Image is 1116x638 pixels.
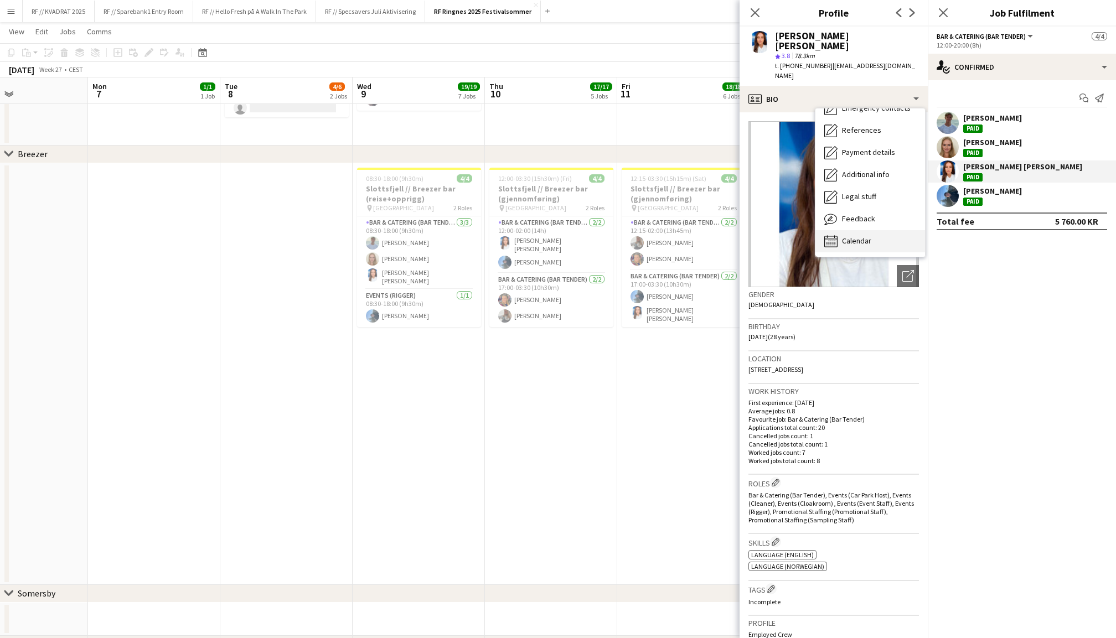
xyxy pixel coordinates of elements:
[4,24,29,39] a: View
[748,448,919,457] p: Worked jobs count: 7
[740,86,928,112] div: Bio
[1092,32,1107,40] span: 4/4
[425,1,541,22] button: RF Ringnes 2025 Festivalsommer
[18,588,55,599] div: Somersby
[748,386,919,396] h3: Work history
[223,87,237,100] span: 8
[928,6,1116,20] h3: Job Fulfilment
[815,164,925,186] div: Additional info
[928,54,1116,80] div: Confirmed
[489,168,613,327] app-job-card: 12:00-03:30 (15h30m) (Fri)4/4Slottsfjell // Breezer bar (gjennomføring) [GEOGRAPHIC_DATA]2 RolesB...
[316,1,425,22] button: RF // Specsavers Juli Aktivisering
[586,204,604,212] span: 2 Roles
[963,186,1022,196] div: [PERSON_NAME]
[963,162,1082,172] div: [PERSON_NAME] [PERSON_NAME]
[355,87,371,100] span: 9
[37,65,64,74] span: Week 27
[92,81,107,91] span: Mon
[937,32,1035,40] button: Bar & Catering (Bar Tender)
[815,230,925,252] div: Calendar
[631,174,706,183] span: 12:15-03:30 (15h15m) (Sat)
[357,184,481,204] h3: Slottsfjell // Breezer bar (reise+opprigg)
[748,354,919,364] h3: Location
[453,204,472,212] span: 2 Roles
[489,273,613,327] app-card-role: Bar & Catering (Bar Tender)2/217:00-03:30 (10h30m)[PERSON_NAME][PERSON_NAME]
[748,321,919,331] h3: Birthday
[815,120,925,142] div: References
[748,415,919,423] p: Favourite job: Bar & Catering (Bar Tender)
[488,87,503,100] span: 10
[622,184,746,204] h3: Slottsfjell // Breezer bar (gjennomføring)
[82,24,116,39] a: Comms
[748,333,795,341] span: [DATE] (28 years)
[622,168,746,327] app-job-card: 12:15-03:30 (15h15m) (Sat)4/4Slottsfjell // Breezer bar (gjennomføring) [GEOGRAPHIC_DATA]2 RolesB...
[721,174,737,183] span: 4/4
[31,24,53,39] a: Edit
[590,82,612,91] span: 17/17
[937,32,1026,40] span: Bar & Catering (Bar Tender)
[748,477,919,489] h3: Roles
[963,149,983,157] div: Paid
[842,236,871,246] span: Calendar
[963,137,1022,147] div: [PERSON_NAME]
[748,407,919,415] p: Average jobs: 0.8
[18,148,48,159] div: Breezer
[842,169,890,179] span: Additional info
[193,1,316,22] button: RF // Hello Fresh på A Walk In The Park
[622,270,746,327] app-card-role: Bar & Catering (Bar Tender)2/217:00-03:30 (10h30m)[PERSON_NAME][PERSON_NAME] [PERSON_NAME]
[591,92,612,100] div: 5 Jobs
[963,113,1022,123] div: [PERSON_NAME]
[458,82,480,91] span: 19/19
[740,6,928,20] h3: Profile
[963,125,983,133] div: Paid
[748,423,919,432] p: Applications total count: 20
[775,61,833,70] span: t. [PHONE_NUMBER]
[457,174,472,183] span: 4/4
[842,103,911,113] span: Emergency contacts
[498,174,572,183] span: 12:00-03:30 (15h30m) (Fri)
[489,184,613,204] h3: Slottsfjell // Breezer bar (gjennomføring)
[91,87,107,100] span: 7
[9,27,24,37] span: View
[748,365,803,374] span: [STREET_ADDRESS]
[622,216,746,270] app-card-role: Bar & Catering (Bar Tender)2/212:15-02:00 (13h45m)[PERSON_NAME][PERSON_NAME]
[329,82,345,91] span: 4/6
[330,92,347,100] div: 2 Jobs
[200,82,215,91] span: 1/1
[638,204,699,212] span: [GEOGRAPHIC_DATA]
[9,64,34,75] div: [DATE]
[95,1,193,22] button: RF // Sparebank1 Entry Room
[842,125,881,135] span: References
[897,265,919,287] div: Open photos pop-in
[937,41,1107,49] div: 12:00-20:00 (8h)
[35,27,48,37] span: Edit
[69,65,83,74] div: CEST
[748,300,814,309] span: [DEMOGRAPHIC_DATA]
[357,216,481,289] app-card-role: Bar & Catering (Bar Tender)3/308:30-18:00 (9h30m)[PERSON_NAME][PERSON_NAME][PERSON_NAME] [PERSON_...
[59,27,76,37] span: Jobs
[963,198,983,206] div: Paid
[748,121,919,287] img: Crew avatar or photo
[748,598,919,606] p: Incomplete
[815,208,925,230] div: Feedback
[620,87,631,100] span: 11
[722,82,745,91] span: 18/18
[748,398,919,407] p: First experience: [DATE]
[489,81,503,91] span: Thu
[751,551,814,559] span: Language (English)
[775,61,915,80] span: | [EMAIL_ADDRESS][DOMAIN_NAME]
[622,81,631,91] span: Fri
[357,168,481,327] app-job-card: 08:30-18:00 (9h30m)4/4Slottsfjell // Breezer bar (reise+opprigg) [GEOGRAPHIC_DATA]2 RolesBar & Ca...
[200,92,215,100] div: 1 Job
[775,31,919,51] div: [PERSON_NAME] [PERSON_NAME]
[963,173,983,181] div: Paid
[458,92,479,100] div: 7 Jobs
[718,204,737,212] span: 2 Roles
[748,457,919,465] p: Worked jobs total count: 8
[225,81,237,91] span: Tue
[815,142,925,164] div: Payment details
[748,536,919,548] h3: Skills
